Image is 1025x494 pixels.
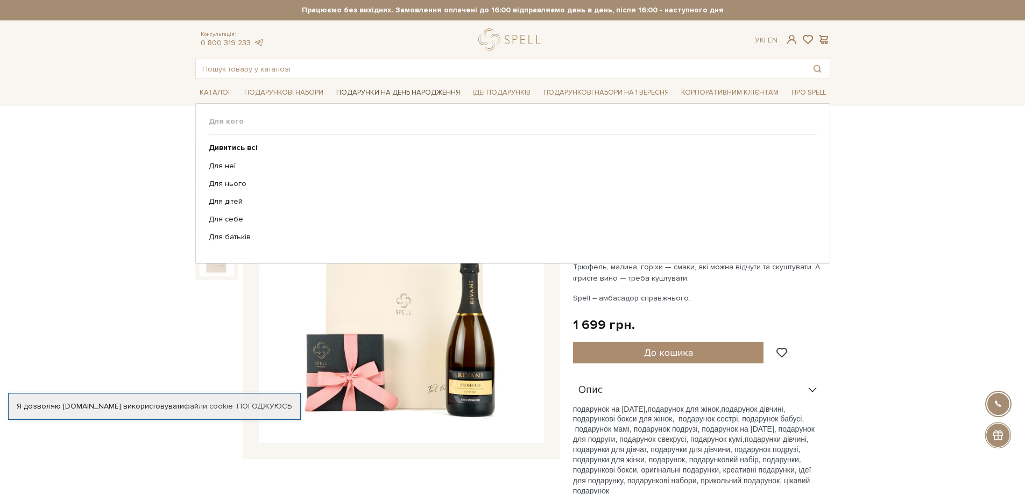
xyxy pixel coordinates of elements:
a: Каталог [195,84,236,101]
p: Spell – амбасадор справжнього. [573,292,825,304]
a: Дивитись всі [209,143,809,153]
a: Для батьків [209,232,809,242]
a: Для нього [209,179,809,189]
b: Дивитись всі [209,143,258,152]
a: Подарункові набори на 1 Вересня [539,83,673,102]
div: Каталог [195,103,830,263]
div: Я дозволяю [DOMAIN_NAME] використовувати [9,402,300,411]
a: 0 800 319 233 [201,38,251,47]
span: подарунок на [DATE], [573,405,648,413]
a: En [768,35,777,45]
div: Ук [755,35,777,45]
a: Для неї [209,161,809,171]
span: До кошика [644,347,693,359]
a: Про Spell [787,84,830,101]
a: Для дітей [209,197,809,206]
div: 1 699 грн. [573,317,635,333]
span: Консультація: [201,31,264,38]
strong: Працюємо без вихідних. Замовлення оплачені до 16:00 відправляємо день в день, після 16:00 - насту... [195,5,830,15]
a: telegram [253,38,264,47]
a: Подарунки на День народження [332,84,464,101]
span: Для кого [209,117,817,126]
img: Подарунок Кружляння сердець [259,158,544,443]
a: Подарункові набори [240,84,328,101]
button: До кошика [573,342,764,363]
p: Трюфель, малина, горіхи — смаки, які можна відчути та скуштувати. А ігристе вино — треба куштувати. [573,261,825,284]
a: Погоджуюсь [237,402,292,411]
input: Пошук товару у каталозі [196,59,805,78]
span: подарунок для жінок, [647,405,721,413]
span: подарунок дівчині, подарункові бокси для жінок, подарунок сестрі, подарунок бабусі, подарунок мам... [573,405,815,443]
a: файли cookie [184,402,233,411]
button: Пошук товару у каталозі [805,59,830,78]
a: Для себе [209,214,809,224]
span: | [764,35,766,45]
a: Корпоративним клієнтам [677,83,783,102]
a: logo [478,28,546,51]
a: Ідеї подарунків [468,84,535,101]
span: Опис [578,385,603,395]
